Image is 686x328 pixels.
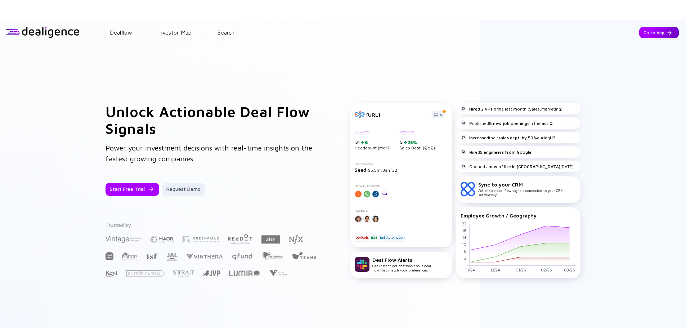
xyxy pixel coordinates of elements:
img: Greenfield Partners [183,236,219,243]
tspan: 10 [462,242,466,247]
div: Deal Flow Alerts [372,257,431,263]
strong: H2 [550,135,555,140]
img: Key1 Capital [106,270,118,277]
div: in the last month (Sales,Marketing) [461,106,562,112]
div: Opened a [DATE] [461,163,574,169]
tspan: 03/25 [564,268,575,272]
img: Lumir Ventures [229,270,260,276]
tspan: 02/25 [541,268,552,272]
tspan: 01/25 [516,268,526,272]
div: Last Funding [355,162,448,165]
button: Go to App [639,27,679,38]
img: Vintage Investment Partners [106,235,142,243]
img: Entrée Capital [126,270,165,277]
div: Sync to your CRM [478,181,576,188]
div: Get instant notifications about deal flow that match your preferences [372,257,431,272]
strong: 5 engineers from Google [480,149,532,155]
img: Maor Investments [150,234,174,246]
tspan: 2 [464,256,466,260]
tspan: 14 [462,235,466,240]
div: DevTools [355,234,369,241]
img: JAL Ventures [166,253,178,261]
tspan: 22 [462,221,466,226]
span: Power your investment decisions with real-time insights on the fastest growing companies [106,144,312,163]
button: Start Free Trial [106,183,159,196]
div: 25% [407,140,417,145]
tspan: 11/24 [466,268,475,272]
div: Headcount (MoM) [355,130,391,150]
img: Israel Secondary Fund [146,253,158,259]
h1: Unlock Actionable Deal Flow Signals [106,103,322,137]
strong: sales dept. by 50% [498,135,537,140]
img: Strait Capital [173,270,194,277]
button: Request Demo [162,183,205,196]
a: Dealflow [110,29,132,36]
div: Sales Dept. (QoQ) [399,130,435,150]
tspan: 18 [462,228,466,233]
tspan: 12/24 [490,268,500,272]
div: Notable Investors [355,184,448,188]
div: 5 [400,139,435,145]
div: Actionable deal flow signals connected to your CRM seamlessly [478,181,576,197]
a: Investor Map [158,29,192,36]
img: Vinthera [186,253,223,260]
div: B2B [370,234,378,241]
strong: new office in [GEOGRAPHIC_DATA] [489,164,560,169]
div: [URL] [366,112,427,118]
img: Q Fund [232,252,253,261]
strong: last Q [541,121,553,126]
div: Founders [355,209,448,212]
div: $5.5m, Jan `22 [355,167,448,173]
div: Employee Growth / Geography [461,212,576,219]
div: Published in the [461,120,553,126]
strong: Increased [469,135,489,140]
strong: Hired 2 VPs [469,106,493,112]
div: Trusted by: [106,222,319,228]
a: Search [218,29,234,36]
div: 31 [355,139,391,145]
div: 6 [364,140,368,145]
strong: 8 new job openings [489,121,529,126]
div: their during [461,135,555,140]
span: Seed, [355,167,368,173]
img: JBV Capital [261,235,280,244]
img: Red Dot Capital Partners [228,233,253,244]
tspan: 6 [464,249,466,253]
img: Jerusalem Venture Partners [203,270,220,276]
div: Hired [461,149,532,155]
img: The Elephant [261,252,283,260]
img: Viola Growth [268,270,287,277]
img: FINTOP Capital [122,252,137,260]
img: NFX [289,235,303,244]
div: Test Automation [379,234,405,241]
img: Team8 [292,252,318,259]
